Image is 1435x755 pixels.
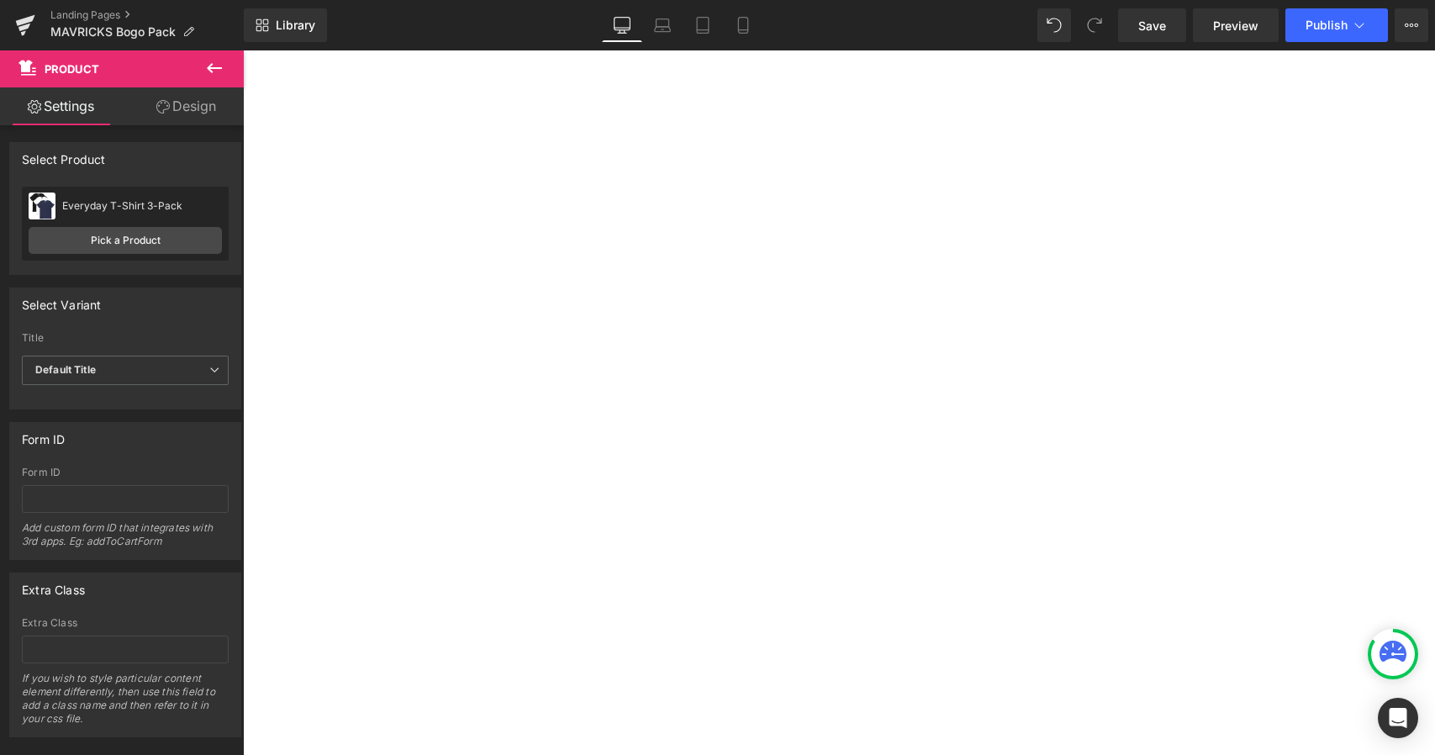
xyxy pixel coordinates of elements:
[1285,8,1388,42] button: Publish
[244,8,327,42] a: New Library
[35,363,96,376] b: Default Title
[22,521,229,559] div: Add custom form ID that integrates with 3rd apps. Eg: addToCartForm
[22,332,229,349] label: Title
[22,672,229,737] div: If you wish to style particular content element differently, then use this field to add a class n...
[22,288,102,312] div: Select Variant
[125,87,247,125] a: Design
[62,200,222,212] div: Everyday T-Shirt 3-Pack
[50,25,176,39] span: MAVRICKS Bogo Pack
[50,8,244,22] a: Landing Pages
[22,573,85,597] div: Extra Class
[602,8,642,42] a: Desktop
[1213,17,1258,34] span: Preview
[22,143,106,166] div: Select Product
[22,467,229,478] div: Form ID
[1306,18,1348,32] span: Publish
[642,8,683,42] a: Laptop
[22,423,65,446] div: Form ID
[1193,8,1279,42] a: Preview
[1138,17,1166,34] span: Save
[276,18,315,33] span: Library
[1037,8,1071,42] button: Undo
[1078,8,1111,42] button: Redo
[22,617,229,629] div: Extra Class
[45,62,99,76] span: Product
[29,193,55,219] img: pImage
[683,8,723,42] a: Tablet
[723,8,763,42] a: Mobile
[29,227,222,254] a: Pick a Product
[1378,698,1418,738] div: Open Intercom Messenger
[1395,8,1428,42] button: More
